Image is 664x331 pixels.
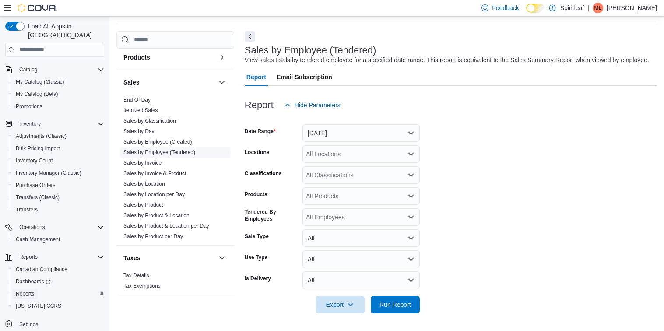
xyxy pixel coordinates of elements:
button: Open list of options [408,172,415,179]
span: Sales by Day [123,128,155,135]
span: Adjustments (Classic) [16,133,67,140]
span: Export [321,296,359,313]
span: My Catalog (Beta) [16,91,58,98]
span: Transfers [16,206,38,213]
button: Inventory Manager (Classic) [9,167,108,179]
span: Reports [12,289,104,299]
button: Export [316,296,365,313]
a: Sales by Location [123,181,165,187]
span: Itemized Sales [123,107,158,114]
span: Sales by Employee (Created) [123,138,192,145]
button: Taxes [217,253,227,263]
a: Sales by Product per Day [123,233,183,239]
a: Bulk Pricing Import [12,143,63,154]
span: Reports [16,290,34,297]
a: Inventory Count [12,155,56,166]
span: Catalog [19,66,37,73]
a: Sales by Invoice [123,160,162,166]
span: Catalog [16,64,104,75]
p: Spiritleaf [560,3,584,13]
h3: Products [123,53,150,62]
button: Purchase Orders [9,179,108,191]
a: Itemized Sales [123,107,158,113]
button: Catalog [16,64,41,75]
span: Sales by Product [123,201,163,208]
span: Sales by Product & Location per Day [123,222,209,229]
label: Classifications [245,170,282,177]
span: My Catalog (Beta) [12,89,104,99]
span: Adjustments (Classic) [12,131,104,141]
a: Dashboards [9,275,108,288]
span: End Of Day [123,96,151,103]
span: Inventory Count [12,155,104,166]
a: Transfers [12,204,41,215]
a: Sales by Classification [123,118,176,124]
label: Is Delivery [245,275,271,282]
span: Inventory Count [16,157,53,164]
button: Promotions [9,100,108,113]
button: Catalog [2,63,108,76]
p: | [587,3,589,13]
a: Sales by Location per Day [123,191,185,197]
input: Dark Mode [526,4,545,13]
a: Sales by Product & Location [123,212,190,218]
span: Inventory Manager (Classic) [16,169,81,176]
a: Transfers (Classic) [12,192,63,203]
span: Inventory [16,119,104,129]
div: View sales totals by tendered employee for a specified date range. This report is equivalent to t... [245,56,649,65]
span: Inventory [19,120,41,127]
span: Load All Apps in [GEOGRAPHIC_DATA] [25,22,104,39]
span: [US_STATE] CCRS [16,303,61,310]
span: Washington CCRS [12,301,104,311]
span: Sales by Invoice [123,159,162,166]
button: Next [245,31,255,42]
button: Canadian Compliance [9,263,108,275]
label: Products [245,191,267,198]
button: Adjustments (Classic) [9,130,108,142]
button: [US_STATE] CCRS [9,300,108,312]
span: Reports [19,254,38,261]
button: Sales [123,78,215,87]
span: Hide Parameters [295,101,341,109]
button: Operations [16,222,49,232]
div: Taxes [116,270,234,295]
a: Cash Management [12,234,63,245]
h3: Report [245,100,274,110]
button: Settings [2,317,108,330]
a: Reports [12,289,38,299]
a: End Of Day [123,97,151,103]
span: Sales by Invoice & Product [123,170,186,177]
span: Sales by Location per Day [123,191,185,198]
button: Reports [9,288,108,300]
button: My Catalog (Beta) [9,88,108,100]
a: Purchase Orders [12,180,59,190]
a: Sales by Invoice & Product [123,170,186,176]
span: Sales by Employee (Tendered) [123,149,195,156]
span: Promotions [16,103,42,110]
button: Inventory Count [9,155,108,167]
a: Promotions [12,101,46,112]
span: Canadian Compliance [16,266,67,273]
span: My Catalog (Classic) [16,78,64,85]
span: Cash Management [16,236,60,243]
span: Tax Exemptions [123,282,161,289]
span: Operations [19,224,45,231]
label: Date Range [245,128,276,135]
button: Transfers (Classic) [9,191,108,204]
button: Products [123,53,215,62]
span: Cash Management [12,234,104,245]
button: All [302,229,420,247]
h3: Taxes [123,254,141,262]
a: Tax Details [123,272,149,278]
span: Report [246,68,266,86]
span: Operations [16,222,104,232]
a: Sales by Day [123,128,155,134]
span: Feedback [492,4,519,12]
button: Inventory [16,119,44,129]
span: Email Subscription [277,68,332,86]
span: Dashboards [16,278,51,285]
a: Dashboards [12,276,54,287]
button: Bulk Pricing Import [9,142,108,155]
